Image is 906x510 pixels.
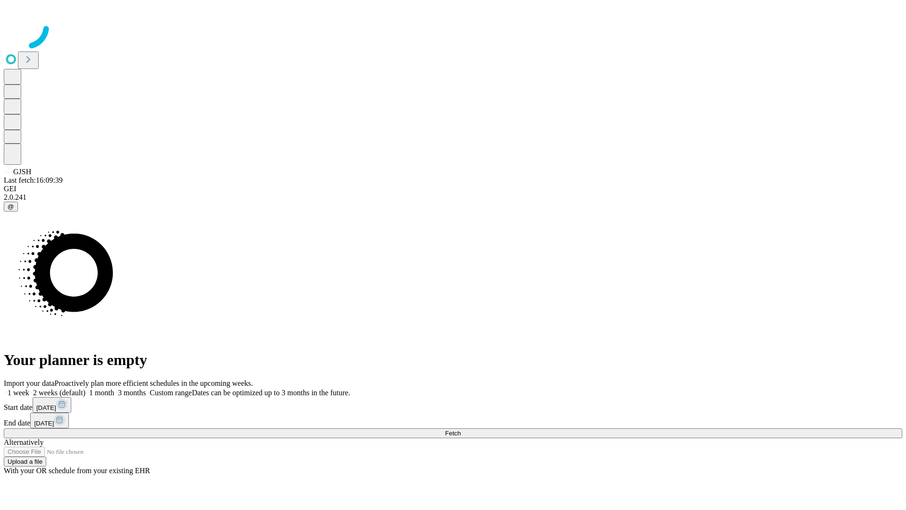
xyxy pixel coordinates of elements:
[30,413,69,428] button: [DATE]
[4,438,43,446] span: Alternatively
[36,404,56,411] span: [DATE]
[4,457,46,467] button: Upload a file
[4,202,18,212] button: @
[4,413,902,428] div: End date
[118,389,146,397] span: 3 months
[4,397,902,413] div: Start date
[4,379,55,387] span: Import your data
[89,389,114,397] span: 1 month
[13,168,31,176] span: GJSH
[8,203,14,210] span: @
[4,467,150,475] span: With your OR schedule from your existing EHR
[4,193,902,202] div: 2.0.241
[4,176,63,184] span: Last fetch: 16:09:39
[445,430,461,437] span: Fetch
[33,397,71,413] button: [DATE]
[150,389,192,397] span: Custom range
[4,185,902,193] div: GEI
[4,351,902,369] h1: Your planner is empty
[192,389,350,397] span: Dates can be optimized up to 3 months in the future.
[4,428,902,438] button: Fetch
[55,379,253,387] span: Proactively plan more efficient schedules in the upcoming weeks.
[33,389,85,397] span: 2 weeks (default)
[8,389,29,397] span: 1 week
[34,420,54,427] span: [DATE]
